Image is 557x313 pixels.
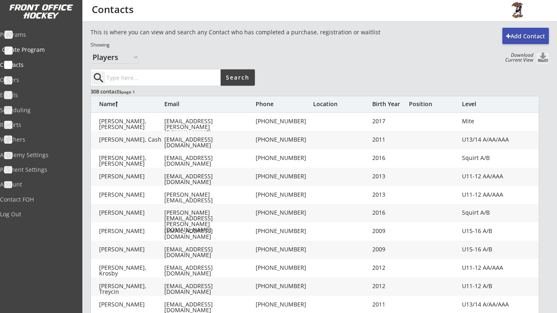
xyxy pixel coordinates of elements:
[372,173,405,179] div: 2013
[256,228,313,234] div: [PHONE_NUMBER]
[372,210,405,215] div: 2016
[164,302,254,313] div: [EMAIL_ADDRESS][DOMAIN_NAME]
[2,47,75,53] div: Create Program
[99,265,164,276] div: [PERSON_NAME], Krosby
[99,118,164,130] div: [PERSON_NAME], [PERSON_NAME]
[462,192,511,198] div: U11-12 AA/AAA
[164,118,254,135] div: [EMAIL_ADDRESS][PERSON_NAME][DOMAIN_NAME]
[372,246,405,252] div: 2009
[256,118,313,124] div: [PHONE_NUMBER]
[409,101,458,107] div: Position
[462,302,511,307] div: U13/14 A/AA/AAA
[313,101,370,107] div: Location
[99,210,164,215] div: [PERSON_NAME]
[462,137,511,142] div: U13/14 A/AA/AAA
[99,137,164,142] div: [PERSON_NAME], Cash
[164,228,254,240] div: [EMAIL_ADDRESS][DOMAIN_NAME]
[372,265,405,271] div: 2012
[256,173,313,179] div: [PHONE_NUMBER]
[256,283,313,289] div: [PHONE_NUMBER]
[99,192,164,198] div: [PERSON_NAME]
[256,155,313,161] div: [PHONE_NUMBER]
[122,89,135,95] font: page 1
[105,69,221,86] input: Type here...
[164,192,254,215] div: [PERSON_NAME][EMAIL_ADDRESS][PERSON_NAME][DOMAIN_NAME]
[256,137,313,142] div: [PHONE_NUMBER]
[372,118,405,124] div: 2017
[462,173,511,179] div: U11-12 AA/AAA
[462,155,511,161] div: Squirt A/B
[462,101,511,107] div: Level
[372,228,405,234] div: 2009
[164,173,254,185] div: [EMAIL_ADDRESS][DOMAIN_NAME]
[92,71,105,84] button: search
[256,246,313,252] div: [PHONE_NUMBER]
[99,173,164,179] div: [PERSON_NAME]
[372,101,405,107] div: Birth Year
[256,302,313,307] div: [PHONE_NUMBER]
[502,32,549,40] div: Add Contact
[537,53,549,64] button: Click to download all Contacts. Your browser settings may try to block it, check your security se...
[164,155,254,166] div: [EMAIL_ADDRESS][DOMAIN_NAME]
[164,101,254,107] div: Email
[372,192,405,198] div: 2013
[462,246,511,252] div: U15-16 A/B
[164,265,254,276] div: [EMAIL_ADDRESS][DOMAIN_NAME]
[91,28,434,36] div: This is where you can view and search any Contact who has completed a purchase, registration or w...
[372,283,405,289] div: 2012
[91,42,434,49] div: Showing
[462,265,511,271] div: U11-12 AA/AAA
[256,265,313,271] div: [PHONE_NUMBER]
[164,283,254,295] div: [EMAIL_ADDRESS][DOMAIN_NAME]
[99,302,164,307] div: [PERSON_NAME]
[99,155,164,166] div: [PERSON_NAME], [PERSON_NAME]
[99,283,164,295] div: [PERSON_NAME], Treycin
[91,88,254,95] div: 308 contacts
[99,228,164,234] div: [PERSON_NAME]
[462,283,511,289] div: U11-12 A/B
[256,101,313,107] div: Phone
[99,246,164,252] div: [PERSON_NAME]
[462,118,511,124] div: Mite
[462,228,511,234] div: U15-16 A/B
[256,210,313,215] div: [PHONE_NUMBER]
[501,53,533,62] div: Download Current View
[164,210,254,233] div: [PERSON_NAME][EMAIL_ADDRESS][PERSON_NAME][DOMAIN_NAME]
[164,137,254,148] div: [EMAIL_ADDRESS][DOMAIN_NAME]
[164,246,254,258] div: [EMAIL_ADDRESS][DOMAIN_NAME]
[462,210,511,215] div: Squirt A/B
[372,155,405,161] div: 2016
[99,101,164,107] div: Name
[221,69,255,86] button: Search
[256,192,313,198] div: [PHONE_NUMBER]
[372,302,405,307] div: 2011
[372,137,405,142] div: 2011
